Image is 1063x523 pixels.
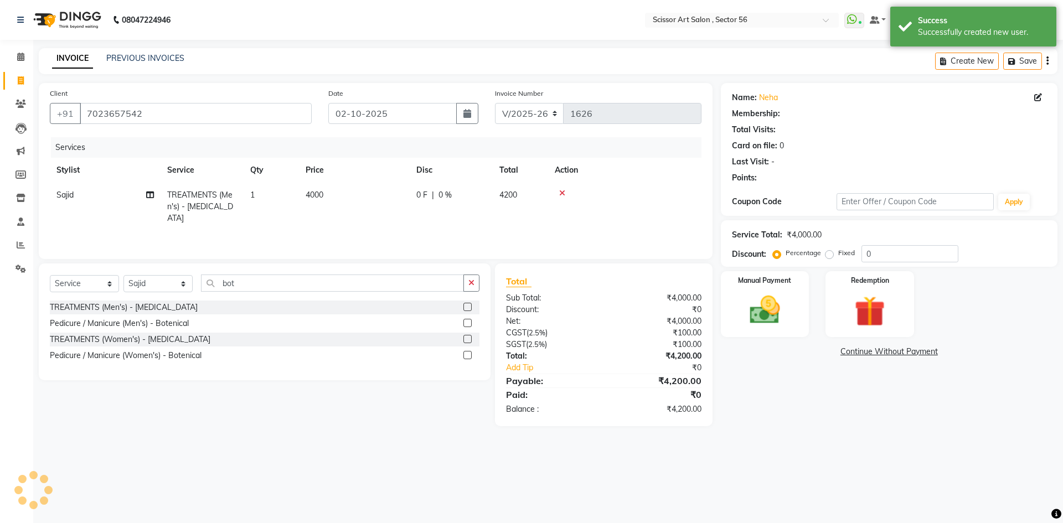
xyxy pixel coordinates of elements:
[732,156,769,168] div: Last Visit:
[603,315,709,327] div: ₹4,000.00
[410,158,493,183] th: Disc
[771,156,775,168] div: -
[787,229,822,241] div: ₹4,000.00
[732,92,757,103] div: Name:
[851,276,889,286] label: Redemption
[759,92,778,103] a: Neha
[732,248,766,260] div: Discount:
[50,158,161,183] th: Stylist
[432,189,434,201] span: |
[732,196,837,208] div: Coupon Code
[780,140,784,152] div: 0
[80,103,312,124] input: Search by Name/Mobile/Email/Code
[50,350,202,361] div: Pedicure / Manicure (Women's) - Botenical
[416,189,427,201] span: 0 F
[621,362,709,374] div: ₹0
[50,89,68,99] label: Client
[732,108,780,120] div: Membership:
[493,158,548,183] th: Total
[328,89,343,99] label: Date
[506,276,531,287] span: Total
[498,292,603,304] div: Sub Total:
[603,350,709,362] div: ₹4,200.00
[498,350,603,362] div: Total:
[161,158,244,183] th: Service
[51,137,710,158] div: Services
[498,327,603,339] div: ( )
[723,346,1055,358] a: Continue Without Payment
[498,374,603,387] div: Payable:
[603,292,709,304] div: ₹4,000.00
[28,4,104,35] img: logo
[732,140,777,152] div: Card on file:
[106,53,184,63] a: PREVIOUS INVOICES
[244,158,299,183] th: Qty
[603,327,709,339] div: ₹100.00
[122,4,171,35] b: 08047224946
[740,292,790,328] img: _cash.svg
[506,339,526,349] span: SGST
[498,304,603,315] div: Discount:
[732,229,782,241] div: Service Total:
[50,302,198,313] div: TREATMENTS (Men's) - [MEDICAL_DATA]
[845,292,895,330] img: _gift.svg
[495,89,543,99] label: Invoice Number
[603,374,709,387] div: ₹4,200.00
[603,304,709,315] div: ₹0
[498,388,603,401] div: Paid:
[52,49,93,69] a: INVOICE
[838,248,855,258] label: Fixed
[738,276,791,286] label: Manual Payment
[299,158,410,183] th: Price
[529,328,545,337] span: 2.5%
[732,124,776,136] div: Total Visits:
[50,103,81,124] button: +91
[498,403,603,415] div: Balance :
[1003,53,1042,70] button: Save
[837,193,994,210] input: Enter Offer / Coupon Code
[201,275,464,292] input: Search or Scan
[506,328,527,338] span: CGST
[935,53,999,70] button: Create New
[786,248,821,258] label: Percentage
[998,194,1030,210] button: Apply
[603,403,709,415] div: ₹4,200.00
[528,340,545,349] span: 2.5%
[918,27,1048,38] div: Successfully created new user.
[167,190,233,223] span: TREATMENTS (Men's) - [MEDICAL_DATA]
[498,315,603,327] div: Net:
[498,339,603,350] div: ( )
[50,334,210,345] div: TREATMENTS (Women's) - [MEDICAL_DATA]
[306,190,323,200] span: 4000
[548,158,701,183] th: Action
[50,318,189,329] div: Pedicure / Manicure (Men's) - Botenical
[498,362,621,374] a: Add Tip
[732,172,757,184] div: Points:
[603,388,709,401] div: ₹0
[499,190,517,200] span: 4200
[603,339,709,350] div: ₹100.00
[918,15,1048,27] div: Success
[250,190,255,200] span: 1
[438,189,452,201] span: 0 %
[56,190,74,200] span: Sajid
